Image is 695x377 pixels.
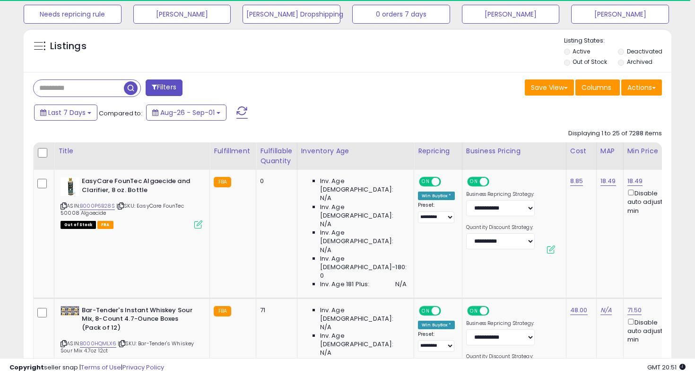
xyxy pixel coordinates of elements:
span: OFF [440,307,455,315]
button: Save View [525,79,574,96]
button: 0 orders 7 days [352,5,450,24]
span: Last 7 Days [48,108,86,117]
b: EasyCare FounTec Algaecide and Clarifier, 8 oz. Bottle [82,177,197,197]
div: Cost [570,146,592,156]
span: OFF [440,178,455,186]
a: Terms of Use [81,363,121,372]
a: N/A [600,306,612,315]
label: Archived [627,58,652,66]
button: Filters [146,79,182,96]
a: B000HQMLX6 [80,340,116,348]
div: Fulfillable Quantity [260,146,293,166]
button: [PERSON_NAME] Dropshipping [243,5,340,24]
span: Inv. Age [DEMOGRAPHIC_DATA]-180: [320,254,407,272]
span: ON [420,178,432,186]
span: Inv. Age [DEMOGRAPHIC_DATA]: [320,306,407,323]
div: 71 [260,306,289,315]
button: [PERSON_NAME] [133,5,231,24]
div: MAP [600,146,619,156]
button: Actions [621,79,662,96]
span: Compared to: [99,109,142,118]
div: seller snap | | [9,363,164,372]
span: Inv. Age [DEMOGRAPHIC_DATA]: [320,177,407,194]
img: 41bSVzfbr6L._SL40_.jpg [61,177,79,196]
span: Inv. Age [DEMOGRAPHIC_DATA]: [320,228,407,245]
a: Privacy Policy [122,363,164,372]
span: FBA [97,221,113,229]
span: ON [468,307,480,315]
span: OFF [488,178,503,186]
span: All listings that are currently out of stock and unavailable for purchase on Amazon [61,221,96,229]
a: 18.49 [600,176,616,186]
span: Aug-26 - Sep-01 [160,108,215,117]
p: Listing States: [564,36,672,45]
span: | SKU: Bar-Tender's Whiskey Sour Mix 4.7oz 12ct [61,340,194,354]
div: Win BuyBox * [418,321,455,329]
strong: Copyright [9,363,44,372]
button: Last 7 Days [34,105,97,121]
img: 51-Rz+v7O2L._SL40_.jpg [61,306,79,316]
div: Title [58,146,206,156]
small: FBA [214,177,231,187]
small: FBA [214,306,231,316]
div: Disable auto adjust min [627,188,673,215]
div: Disable auto adjust min [627,317,673,344]
div: Displaying 1 to 25 of 7288 items [568,129,662,138]
span: 2025-09-9 20:51 GMT [647,363,686,372]
div: ASIN: [61,306,202,366]
a: 71.50 [627,306,642,315]
button: Needs repricing rule [24,5,122,24]
a: 8.85 [570,176,583,186]
span: Inv. Age [DEMOGRAPHIC_DATA]: [320,332,407,349]
div: Preset: [418,331,455,352]
span: | SKU: EasyCare FounTec 50008 Algaecide [61,202,184,216]
span: 0 [320,272,324,280]
div: Inventory Age [301,146,410,156]
span: ON [468,178,480,186]
span: ON [420,307,432,315]
h5: Listings [50,40,87,53]
span: N/A [395,280,407,289]
label: Business Repricing Strategy: [466,320,535,327]
label: Quantity Discount Strategy: [466,224,535,231]
div: Preset: [418,202,455,223]
div: ASIN: [61,177,202,228]
label: Deactivated [627,47,662,55]
div: Min Price [627,146,676,156]
div: Fulfillment [214,146,252,156]
label: Active [573,47,590,55]
span: N/A [320,323,331,332]
a: 18.49 [627,176,643,186]
a: B000P6B28S [80,202,115,210]
span: Inv. Age [DEMOGRAPHIC_DATA]: [320,203,407,220]
label: Out of Stock [573,58,607,66]
button: [PERSON_NAME] [571,5,669,24]
b: Bar-Tender's Instant Whiskey Sour Mix, 8-Count 4.7-Ounce Boxes (Pack of 12) [82,306,197,335]
button: Aug-26 - Sep-01 [146,105,226,121]
span: Inv. Age 181 Plus: [320,280,370,289]
div: Win BuyBox * [418,192,455,200]
span: N/A [320,220,331,228]
span: OFF [488,307,503,315]
button: Columns [575,79,620,96]
a: 48.00 [570,306,588,315]
span: N/A [320,246,331,254]
div: Repricing [418,146,458,156]
span: Columns [582,83,611,92]
div: Business Pricing [466,146,562,156]
label: Business Repricing Strategy: [466,191,535,198]
span: N/A [320,194,331,202]
button: [PERSON_NAME] [462,5,560,24]
div: 0 [260,177,289,185]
